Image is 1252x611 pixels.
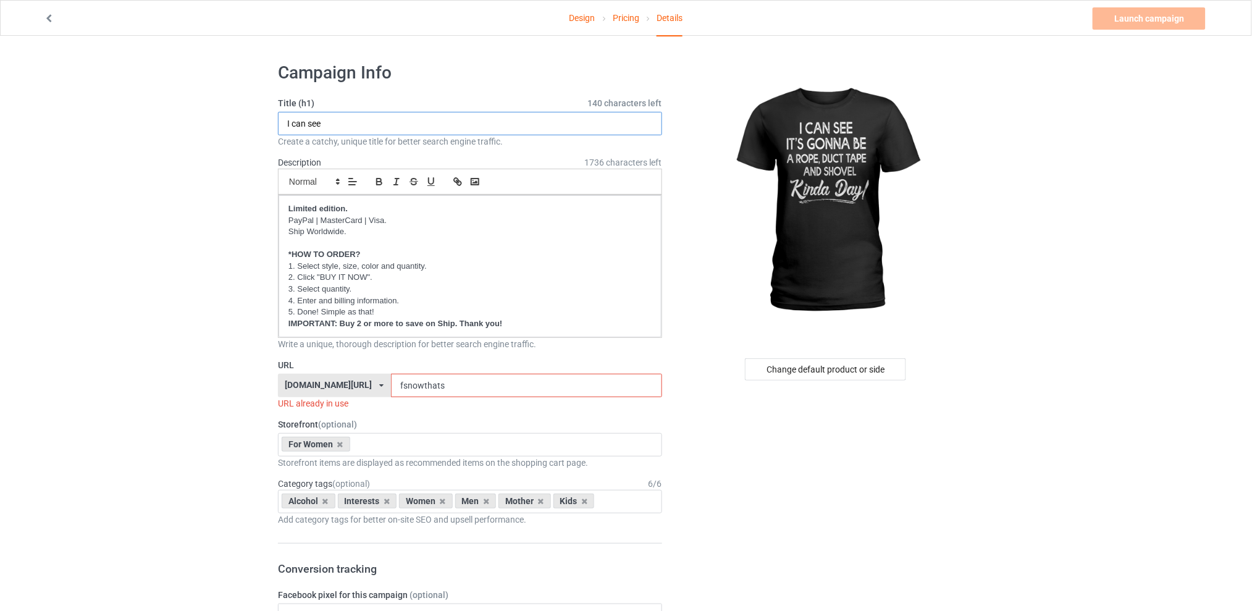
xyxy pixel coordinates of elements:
[318,419,357,429] span: (optional)
[282,437,350,452] div: For Women
[288,284,652,295] p: 3. Select quantity.
[657,1,683,36] div: Details
[278,158,321,167] label: Description
[585,156,662,169] span: 1736 characters left
[410,590,448,600] span: (optional)
[278,478,370,490] label: Category tags
[278,562,662,576] h3: Conversion tracking
[282,494,335,508] div: Alcohol
[745,358,906,381] div: Change default product or side
[455,494,497,508] div: Men
[278,338,662,350] div: Write a unique, thorough description for better search engine traffic.
[288,204,348,213] strong: Limited edition.
[278,513,662,526] div: Add category tags for better on-site SEO and upsell performance.
[278,589,662,601] label: Facebook pixel for this campaign
[278,135,662,148] div: Create a catchy, unique title for better search engine traffic.
[278,418,662,431] label: Storefront
[498,494,551,508] div: Mother
[288,215,652,227] p: PayPal | MasterCard | Visa.
[288,295,652,307] p: 4. Enter and billing information.
[399,494,453,508] div: Women
[288,319,502,328] strong: IMPORTANT: Buy 2 or more to save on Ship. Thank you!
[288,261,652,272] p: 1. Select style, size, color and quantity.
[288,306,652,318] p: 5. Done! Simple as that!
[278,62,662,84] h1: Campaign Info
[278,359,662,371] label: URL
[278,97,662,109] label: Title (h1)
[288,250,361,259] strong: *HOW TO ORDER?
[288,226,652,238] p: Ship Worldwide.
[285,381,372,389] div: [DOMAIN_NAME][URL]
[613,1,639,35] a: Pricing
[553,494,595,508] div: Kids
[338,494,397,508] div: Interests
[649,478,662,490] div: 6 / 6
[332,479,370,489] span: (optional)
[278,457,662,469] div: Storefront items are displayed as recommended items on the shopping cart page.
[278,397,662,410] div: URL already in use
[588,97,662,109] span: 140 characters left
[288,272,652,284] p: 2. Click "BUY IT NOW".
[569,1,595,35] a: Design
